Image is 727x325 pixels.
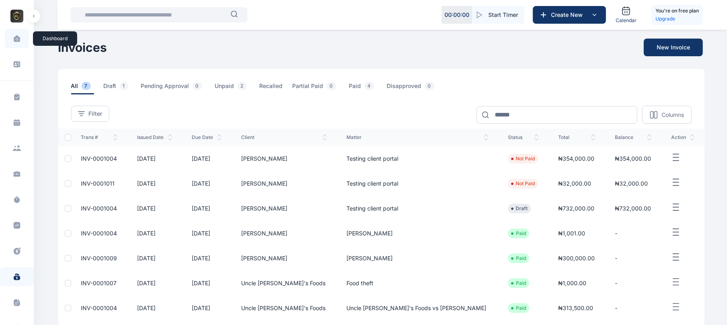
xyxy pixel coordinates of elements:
a: Draft1 [104,82,141,94]
span: All [71,82,94,94]
li: Not Paid [511,180,535,187]
span: Recalled [260,82,283,94]
li: Paid [511,230,526,237]
a: Calendar [612,3,640,27]
span: 0 [193,82,202,90]
h1: Invoices [58,40,107,55]
td: Testing client portal [337,171,498,196]
span: client [241,134,327,141]
span: Start Timer [488,11,518,19]
span: - [615,230,617,237]
td: [DATE] [182,146,231,171]
li: Draft [511,205,528,212]
span: Create New [548,11,590,19]
span: ₦732,000.00 [558,205,594,212]
td: Testing client portal [337,196,498,221]
button: Start Timer [472,6,524,24]
span: Paid [349,82,377,94]
td: [DATE] [127,271,182,296]
a: INV-0001004 [81,305,117,311]
span: ₦354,000.00 [615,155,651,162]
span: ₦300,000.00 [558,255,595,262]
span: Draft [104,82,131,94]
td: [PERSON_NAME] [231,246,337,271]
td: [PERSON_NAME] [337,246,498,271]
span: Unpaid [215,82,250,94]
a: Disapproved0 [387,82,447,94]
td: [PERSON_NAME] [231,171,337,196]
span: Pending Approval [141,82,205,94]
td: [PERSON_NAME] [231,196,337,221]
span: balance [615,134,652,141]
td: [DATE] [127,196,182,221]
span: ₦1,000.00 [558,280,586,286]
span: status [508,134,539,141]
button: Columns [642,106,692,124]
a: INV-0001007 [81,280,117,286]
a: Partial Paid0 [293,82,349,94]
span: Trans # [81,134,118,141]
span: action [671,134,695,141]
span: ₦32,000.00 [558,180,591,187]
a: Upgrade [655,15,699,23]
td: [PERSON_NAME] [337,221,498,246]
td: [DATE] [182,171,231,196]
span: ₦354,000.00 [558,155,594,162]
td: [DATE] [127,246,182,271]
td: [PERSON_NAME] [231,146,337,171]
td: Uncle [PERSON_NAME]'s Foods [231,271,337,296]
td: [DATE] [127,296,182,321]
span: ₦732,000.00 [615,205,651,212]
td: [DATE] [182,296,231,321]
a: All7 [71,82,104,94]
li: Paid [511,305,526,311]
span: Partial Paid [293,82,340,94]
span: 1 [120,82,128,90]
span: - [615,255,617,262]
a: Unpaid2 [215,82,260,94]
span: issued date [137,134,172,141]
button: Create New [533,6,606,24]
td: [DATE] [127,221,182,246]
td: [DATE] [182,246,231,271]
td: [DATE] [182,196,231,221]
span: - [615,280,617,286]
span: - [615,305,617,311]
span: 0 [425,82,434,90]
li: Paid [511,280,526,286]
span: total [558,134,596,141]
span: INV-0001009 [81,255,117,262]
span: ₦313,500.00 [558,305,593,311]
button: New Invoice [644,39,703,56]
a: Paid4 [349,82,387,94]
a: INV-0001004 [81,230,117,237]
span: ₦1,001.00 [558,230,585,237]
p: Columns [661,111,684,119]
a: INV-0001004 [81,205,117,212]
span: 7 [82,82,91,90]
span: 2 [238,82,247,90]
td: Food theft [337,271,498,296]
td: [DATE] [127,171,182,196]
span: Calendar [616,17,637,24]
span: Filter [89,110,102,118]
a: dashboard [5,29,29,48]
span: Matter [346,134,489,141]
a: Pending Approval0 [141,82,215,94]
a: INV-0001004 [81,155,117,162]
a: Recalled [260,82,293,94]
span: Disapproved [387,82,438,94]
td: [PERSON_NAME] [231,221,337,246]
td: Uncle [PERSON_NAME]'s Foods vs [PERSON_NAME] [337,296,498,321]
li: Paid [511,255,526,262]
td: Uncle [PERSON_NAME]'s Foods [231,296,337,321]
span: ₦32,000.00 [615,180,648,187]
span: INV-0001011 [81,180,115,187]
p: 00 : 00 : 00 [444,11,469,19]
button: Filter [71,106,109,122]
